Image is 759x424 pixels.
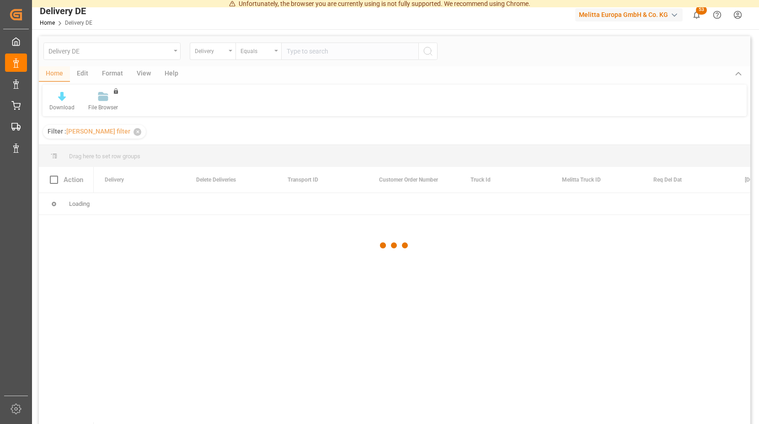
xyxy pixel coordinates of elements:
button: show 53 new notifications [686,5,707,25]
button: Help Center [707,5,727,25]
button: Melitta Europa GmbH & Co. KG [575,6,686,23]
div: Delivery DE [40,4,92,18]
span: 53 [696,5,707,15]
div: Melitta Europa GmbH & Co. KG [575,8,683,21]
a: Home [40,20,55,26]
